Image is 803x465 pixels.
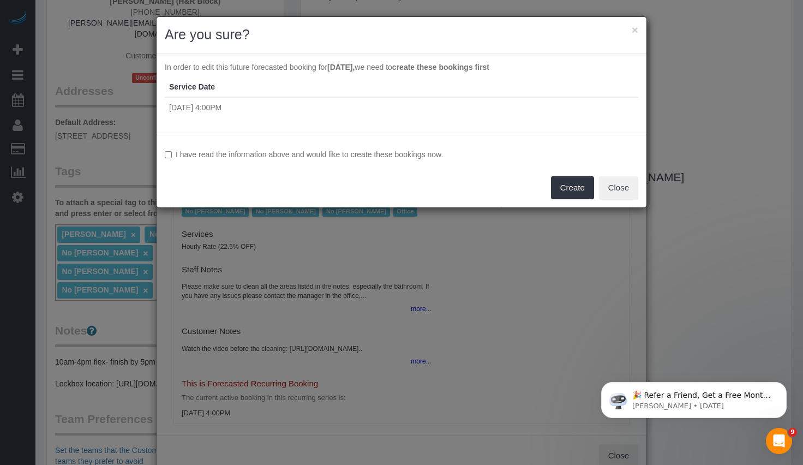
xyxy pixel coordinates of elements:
span: 9 [788,428,797,437]
th: Service Date [165,77,638,97]
iframe: Intercom live chat [766,428,792,454]
td: [DATE] 4:00PM [165,97,638,117]
input: I have read the information above and would like to create these bookings now. [165,151,172,158]
strong: create these bookings first [392,63,489,71]
strong: [DATE], [327,63,355,71]
iframe: Intercom notifications message [585,359,803,436]
button: Create [551,176,594,199]
p: In order to edit this future forecasted booking for we need to [165,62,638,73]
h2: Are you sure? [165,25,638,45]
label: I have read the information above and would like to create these bookings now. [165,149,638,160]
button: Close [599,176,638,199]
button: × [632,24,638,35]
